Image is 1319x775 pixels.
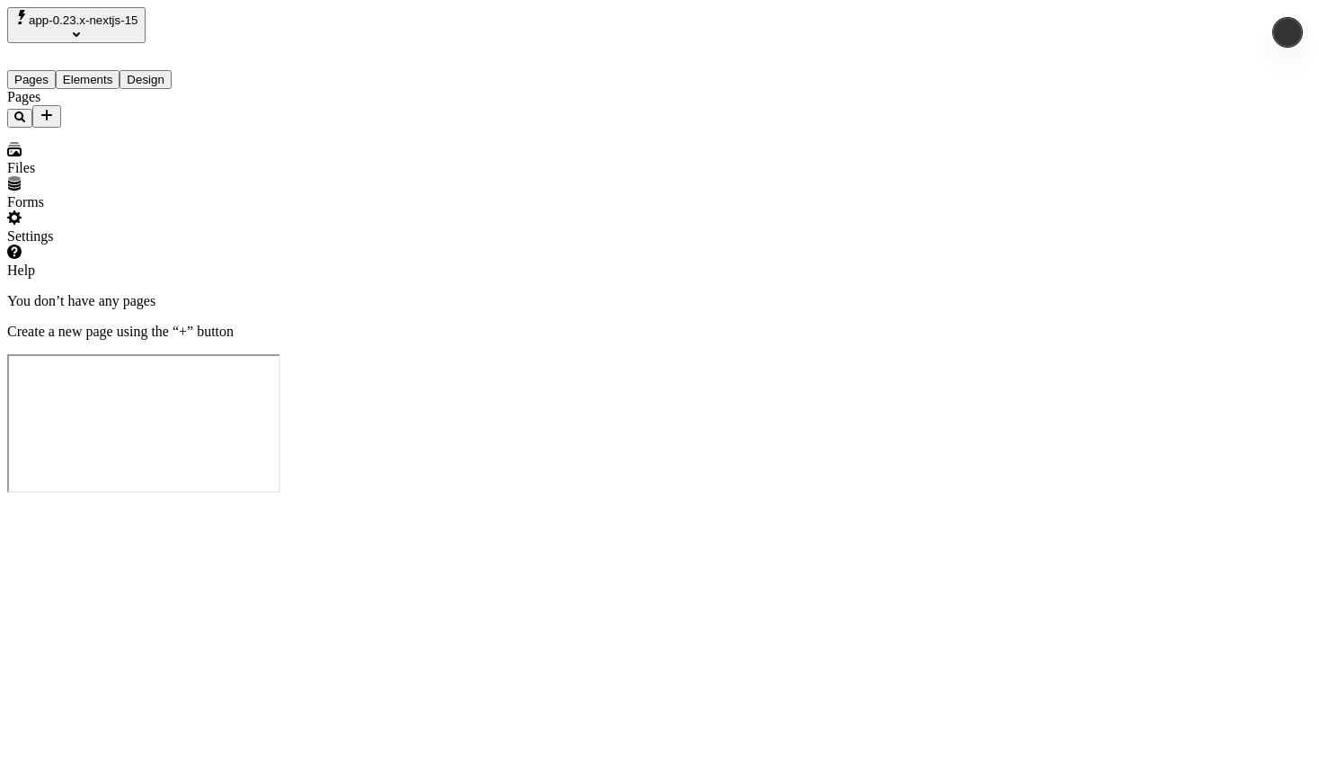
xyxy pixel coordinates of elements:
[7,354,280,493] iframe: Cookie Feature Detection
[120,70,172,89] button: Design
[56,70,120,89] button: Elements
[32,105,61,128] button: Add new
[7,228,223,245] div: Settings
[7,293,1312,309] p: You don’t have any pages
[7,263,223,279] div: Help
[7,160,223,176] div: Files
[29,13,138,27] span: app-0.23.x-nextjs-15
[7,89,223,105] div: Pages
[7,324,1312,340] p: Create a new page using the “+” button
[7,194,223,210] div: Forms
[7,7,146,43] button: Select site
[7,70,56,89] button: Pages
